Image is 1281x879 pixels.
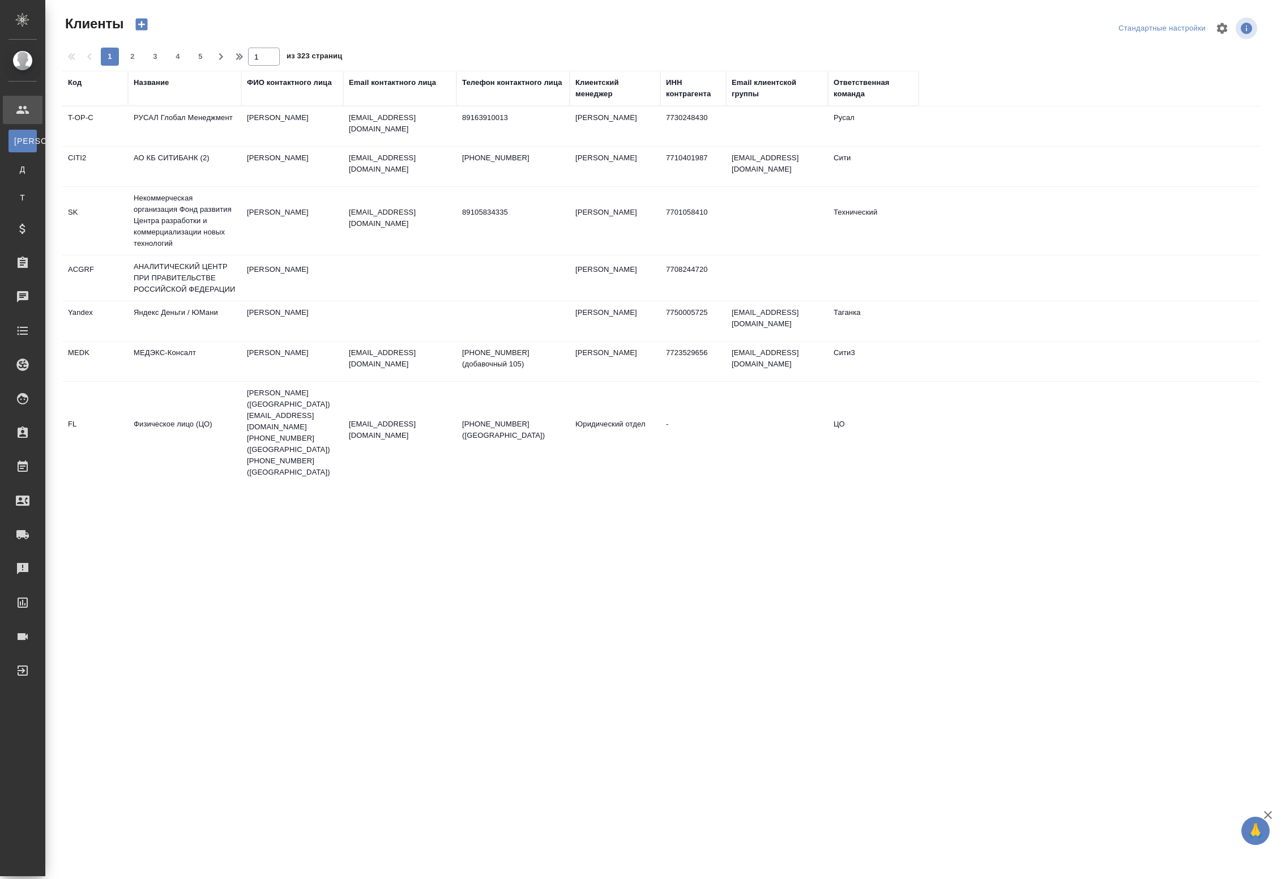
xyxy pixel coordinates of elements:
td: АО КБ СИТИБАНК (2) [128,147,241,186]
div: Название [134,77,169,88]
p: [PHONE_NUMBER] ([GEOGRAPHIC_DATA]) [462,419,564,441]
span: Д [14,164,31,175]
td: РУСАЛ Глобал Менеджмент [128,106,241,146]
span: Настроить таблицу [1209,15,1236,42]
p: [PHONE_NUMBER] (добавочный 105) [462,347,564,370]
p: 89163910013 [462,112,564,123]
div: Клиентский менеджер [575,77,655,100]
td: Технический [828,201,919,241]
td: Сити3 [828,342,919,381]
div: Код [68,77,82,88]
div: Ответственная команда [834,77,913,100]
span: Т [14,192,31,203]
td: [PERSON_NAME] [570,106,660,146]
button: 3 [146,48,164,66]
td: Яндекс Деньги / ЮМани [128,301,241,341]
p: [EMAIL_ADDRESS][DOMAIN_NAME] [349,112,451,135]
span: 🙏 [1246,819,1265,843]
div: Email контактного лица [349,77,436,88]
span: 5 [191,51,210,62]
td: MEDK [62,342,128,381]
p: [PHONE_NUMBER] [462,152,564,164]
button: Создать [128,15,155,34]
td: Физическое лицо (ЦО) [128,413,241,453]
td: [PERSON_NAME] [570,147,660,186]
button: 2 [123,48,142,66]
td: 7701058410 [660,201,726,241]
td: [PERSON_NAME] [241,301,343,341]
div: ИНН контрагента [666,77,720,100]
td: 7708244720 [660,258,726,298]
td: [PERSON_NAME] [570,301,660,341]
td: FL [62,413,128,453]
button: 🙏 [1241,817,1270,845]
td: 7723529656 [660,342,726,381]
td: [PERSON_NAME] [241,106,343,146]
td: [PERSON_NAME] [570,201,660,241]
span: 4 [169,51,187,62]
td: [PERSON_NAME] [570,342,660,381]
span: [PERSON_NAME] [14,135,31,147]
span: 2 [123,51,142,62]
td: [PERSON_NAME] [241,147,343,186]
td: [EMAIL_ADDRESS][DOMAIN_NAME] [726,342,828,381]
td: SK [62,201,128,241]
p: [EMAIL_ADDRESS][DOMAIN_NAME] [349,152,451,175]
td: 7710401987 [660,147,726,186]
div: split button [1116,20,1209,37]
a: Т [8,186,37,209]
a: Д [8,158,37,181]
td: [EMAIL_ADDRESS][DOMAIN_NAME] [726,147,828,186]
td: Юридический отдел [570,413,660,453]
td: АНАЛИТИЧЕСКИЙ ЦЕНТР ПРИ ПРАВИТЕЛЬСТВЕ РОССИЙСКОЙ ФЕДЕРАЦИИ [128,255,241,301]
td: 7750005725 [660,301,726,341]
td: Некоммерческая организация Фонд развития Центра разработки и коммерциализации новых технологий [128,187,241,255]
td: 7730248430 [660,106,726,146]
div: Email клиентской группы [732,77,822,100]
td: CITI2 [62,147,128,186]
button: 4 [169,48,187,66]
td: [PERSON_NAME] [570,258,660,298]
td: - [660,413,726,453]
td: МЕДЭКС-Консалт [128,342,241,381]
td: Русал [828,106,919,146]
td: [PERSON_NAME] [241,258,343,298]
td: Сити [828,147,919,186]
td: [PERSON_NAME] [241,342,343,381]
td: Таганка [828,301,919,341]
a: [PERSON_NAME] [8,130,37,152]
p: [EMAIL_ADDRESS][DOMAIN_NAME] [349,207,451,229]
span: 3 [146,51,164,62]
button: 5 [191,48,210,66]
div: Телефон контактного лица [462,77,562,88]
div: ФИО контактного лица [247,77,332,88]
td: Yandex [62,301,128,341]
p: 89105834335 [462,207,564,218]
td: [PERSON_NAME] [241,201,343,241]
p: [EMAIL_ADDRESS][DOMAIN_NAME] [349,347,451,370]
span: из 323 страниц [287,49,342,66]
td: T-OP-C [62,106,128,146]
span: Клиенты [62,15,123,33]
span: Посмотреть информацию [1236,18,1259,39]
td: ACGRF [62,258,128,298]
p: [EMAIL_ADDRESS][DOMAIN_NAME] [349,419,451,441]
td: ЦО [828,413,919,453]
td: [PERSON_NAME] ([GEOGRAPHIC_DATA]) [EMAIL_ADDRESS][DOMAIN_NAME] [PHONE_NUMBER] ([GEOGRAPHIC_DATA])... [241,382,343,484]
td: [EMAIL_ADDRESS][DOMAIN_NAME] [726,301,828,341]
